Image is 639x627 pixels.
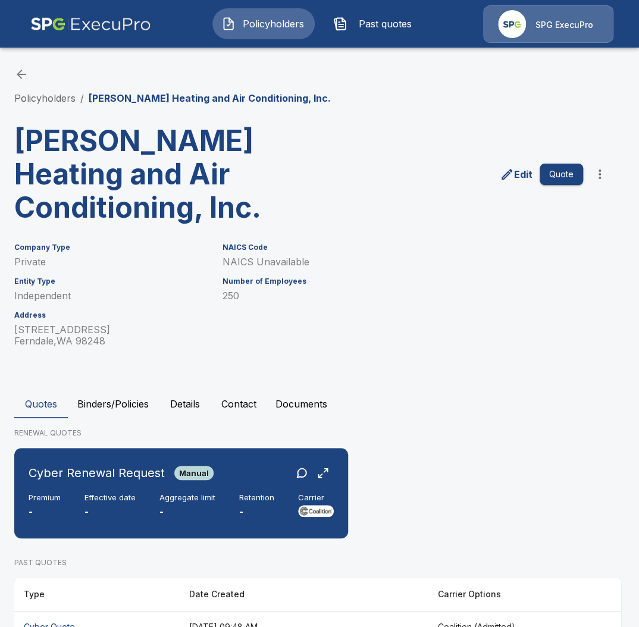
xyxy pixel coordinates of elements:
[428,578,621,612] th: Carrier Options
[212,390,266,418] button: Contact
[497,165,535,184] a: edit
[180,578,428,612] th: Date Created
[84,505,136,519] p: -
[89,91,331,105] p: [PERSON_NAME] Heating and Air Conditioning, Inc.
[14,324,208,347] p: [STREET_ADDRESS] Ferndale , WA 98248
[223,290,521,302] p: 250
[223,243,521,252] h6: NAICS Code
[14,390,68,418] button: Quotes
[352,17,418,31] span: Past quotes
[483,5,613,43] a: Agency IconSPG ExecuPro
[221,17,236,31] img: Policyholders Icon
[514,167,532,181] p: Edit
[158,390,212,418] button: Details
[223,256,521,268] p: NAICS Unavailable
[324,8,427,39] button: Past quotes IconPast quotes
[14,290,208,302] p: Independent
[540,164,583,186] button: Quote
[14,256,208,268] p: Private
[14,243,208,252] h6: Company Type
[14,277,208,286] h6: Entity Type
[14,92,76,104] a: Policyholders
[80,91,84,105] li: /
[266,390,337,418] button: Documents
[298,505,334,517] img: Carrier
[30,5,151,43] img: AA Logo
[333,17,347,31] img: Past quotes Icon
[239,493,274,503] h6: Retention
[14,124,308,224] h3: [PERSON_NAME] Heating and Air Conditioning, Inc.
[159,505,215,519] p: -
[14,390,625,418] div: policyholder tabs
[14,557,621,568] p: PAST QUOTES
[14,311,208,319] h6: Address
[223,277,521,286] h6: Number of Employees
[29,493,61,503] h6: Premium
[498,10,526,38] img: Agency Icon
[14,91,331,105] nav: breadcrumb
[588,162,612,186] button: more
[29,463,165,482] h6: Cyber Renewal Request
[14,578,180,612] th: Type
[14,428,625,438] p: RENEWAL QUOTES
[84,493,136,503] h6: Effective date
[14,67,29,81] a: back
[29,505,61,519] p: -
[68,390,158,418] button: Binders/Policies
[535,19,593,31] p: SPG ExecuPro
[159,493,215,503] h6: Aggregate limit
[240,17,306,31] span: Policyholders
[239,505,274,519] p: -
[212,8,315,39] button: Policyholders IconPolicyholders
[174,468,214,478] span: Manual
[298,493,334,503] h6: Carrier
